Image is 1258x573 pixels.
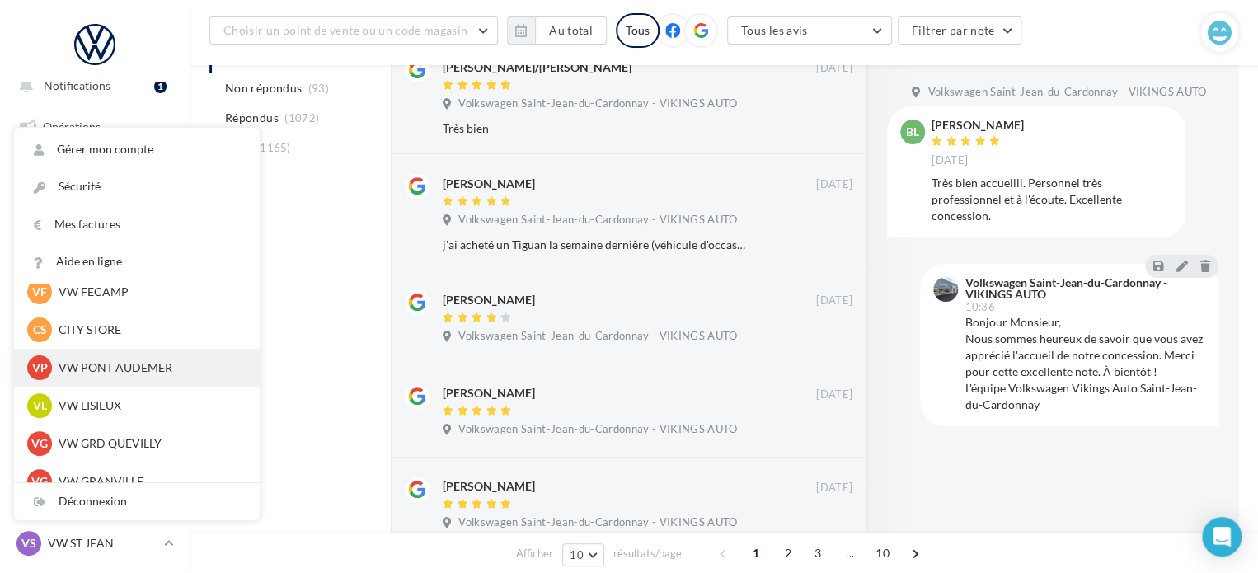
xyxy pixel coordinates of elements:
[10,193,180,228] a: Visibilité en ligne
[14,243,260,280] a: Aide en ligne
[443,120,745,137] div: Très bien
[13,528,176,559] a: VS VW ST JEAN
[443,176,535,192] div: [PERSON_NAME]
[837,540,863,566] span: ...
[458,515,737,530] span: Volkswagen Saint-Jean-du-Cardonnay - VIKINGS AUTO
[741,23,808,37] span: Tous les avis
[10,150,180,186] a: Boîte de réception92
[59,359,240,376] p: VW PONT AUDEMER
[816,177,852,192] span: [DATE]
[965,302,995,312] span: 10:36
[225,110,279,126] span: Répondus
[816,481,852,496] span: [DATE]
[816,61,852,76] span: [DATE]
[59,435,240,452] p: VW GRD QUEVILLY
[59,473,240,490] p: VW GRANVILLE
[1202,517,1242,557] div: Open Intercom Messenger
[44,78,110,92] span: Notifications
[33,397,47,414] span: VL
[932,175,1172,224] div: Très bien accueilli. Personnel très professionnel et à l'écoute. Excellente concession.
[284,111,319,124] span: (1072)
[443,385,535,402] div: [PERSON_NAME]
[458,422,737,437] span: Volkswagen Saint-Jean-du-Cardonnay - VIKINGS AUTO
[816,294,852,308] span: [DATE]
[965,277,1202,300] div: Volkswagen Saint-Jean-du-Cardonnay - VIKINGS AUTO
[225,80,302,96] span: Non répondus
[59,284,240,300] p: VW FECAMP
[10,110,180,144] a: Opérations
[906,124,919,140] span: BL
[209,16,498,45] button: Choisir un point de vente ou un code magasin
[458,329,737,344] span: Volkswagen Saint-Jean-du-Cardonnay - VIKINGS AUTO
[932,120,1024,131] div: [PERSON_NAME]
[14,168,260,205] a: Sécurité
[32,359,48,376] span: VP
[308,82,329,95] span: (93)
[10,453,180,501] a: Campagnes DataOnDemand
[21,535,36,552] span: VS
[932,153,968,168] span: [DATE]
[48,535,157,552] p: VW ST JEAN
[570,548,584,561] span: 10
[10,275,180,309] a: Contacts
[869,540,896,566] span: 10
[223,23,467,37] span: Choisir un point de vente ou un code magasin
[616,13,660,48] div: Tous
[256,141,291,154] span: (1165)
[535,16,607,45] button: Au total
[507,16,607,45] button: Au total
[59,322,240,338] p: CITY STORE
[965,314,1205,413] div: Bonjour Monsieur, Nous sommes heureux de savoir que vous avez apprécié l'accueil de notre concess...
[898,16,1022,45] button: Filtrer par note
[816,387,852,402] span: [DATE]
[14,483,260,520] div: Déconnexion
[31,473,48,490] span: VG
[43,120,101,134] span: Opérations
[10,68,173,103] button: Notifications 1
[927,85,1206,100] span: Volkswagen Saint-Jean-du-Cardonnay - VIKINGS AUTO
[10,397,180,446] a: PLV et print personnalisable
[154,80,167,93] div: 1
[458,96,737,111] span: Volkswagen Saint-Jean-du-Cardonnay - VIKINGS AUTO
[32,284,47,300] span: VF
[59,397,240,414] p: VW LISIEUX
[14,131,260,168] a: Gérer mon compte
[443,59,631,76] div: [PERSON_NAME]/[PERSON_NAME]
[805,540,831,566] span: 3
[10,234,180,269] a: Campagnes
[516,546,553,561] span: Afficher
[443,478,535,495] div: [PERSON_NAME]
[562,543,604,566] button: 10
[443,292,535,308] div: [PERSON_NAME]
[775,540,801,566] span: 2
[10,357,180,392] a: Calendrier
[458,213,737,228] span: Volkswagen Saint-Jean-du-Cardonnay - VIKINGS AUTO
[31,435,48,452] span: VG
[743,540,769,566] span: 1
[613,546,682,561] span: résultats/page
[33,322,47,338] span: CS
[443,237,745,253] div: j'ai acheté un Tiguan la semaine dernière (véhicule d'occasion), j'ai donc eu monsieur [PERSON_NA...
[727,16,892,45] button: Tous les avis
[10,316,180,350] a: Médiathèque
[14,206,260,243] a: Mes factures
